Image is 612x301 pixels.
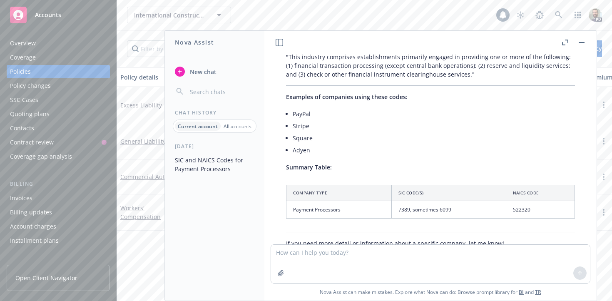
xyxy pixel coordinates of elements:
div: Quoting plans [10,107,50,121]
span: Nova Assist can make mistakes. Explore what Nova can do: Browse prompt library for and [268,284,593,301]
a: Report a Bug [531,7,548,23]
li: Stripe [293,120,575,132]
div: SSC Cases [10,93,38,107]
li: Adyen [293,144,575,156]
a: SSC Cases [7,93,110,107]
a: Workers' Compensation [120,204,161,221]
div: Billing [7,180,110,188]
a: Coverage [7,51,110,64]
td: 7389, sometimes 6099 [391,201,506,219]
h1: Nova Assist [175,38,214,47]
div: Invoices [10,192,32,205]
div: Overview [10,37,36,50]
td: 522320 [506,201,575,219]
th: Company Type [286,185,392,201]
div: Billing updates [10,206,52,219]
div: [DATE] [165,143,264,150]
th: SIC Code(s) [391,185,506,201]
input: Filter by keyword... [127,40,271,57]
a: Commercial Auto [120,173,168,181]
a: TR [535,289,541,296]
a: Coverage gap analysis [7,150,110,163]
input: Search chats [188,86,254,97]
button: International Construction Builders LLC [127,7,231,23]
a: Switch app [570,7,586,23]
a: Contract review [7,136,110,149]
button: SIC and NAICS Codes for Payment Processors [172,153,258,176]
div: Contract review [10,136,54,149]
div: Contacts [10,122,34,135]
a: Policies [7,65,110,78]
a: Invoices [7,192,110,205]
div: Policy details [120,73,167,82]
a: Policy changes [7,79,110,92]
a: more [599,207,609,217]
div: Coverage gap analysis [10,150,72,163]
p: If you need more detail or information about a specific company, let me know! [286,239,575,248]
div: Coverage [10,51,36,64]
a: Overview [7,37,110,50]
div: Installment plans [10,234,59,247]
div: Account charges [10,220,56,233]
a: Accounts [7,3,110,27]
a: more [599,172,609,182]
a: Quoting plans [7,107,110,121]
a: Account charges [7,220,110,233]
a: Contacts [7,122,110,135]
li: PayPal [293,108,575,120]
span: International Construction Builders LLC [134,11,206,20]
span: Open Client Navigator [15,274,77,282]
a: Installment plans [7,234,110,247]
div: Policy changes [10,79,51,92]
span: Accounts [35,12,61,18]
a: more [599,136,609,146]
img: photo [589,8,602,22]
div: Chat History [165,109,264,116]
a: General Liability [120,137,166,145]
a: Search [550,7,567,23]
td: Payment Processors [286,201,392,219]
a: BI [519,289,524,296]
button: New chat [172,64,258,79]
span: Examples of companies using these codes: [286,93,408,101]
p: Current account [178,123,218,130]
a: Excess Liability [120,101,162,109]
span: Summary Table: [286,163,332,171]
p: All accounts [224,123,251,130]
a: Stop snowing [512,7,529,23]
th: NAICS Code [506,185,575,201]
li: Square [293,132,575,144]
p: "This industry comprises establishments primarily engaged in providing one or more of the followi... [286,52,575,79]
a: more [599,100,609,110]
span: New chat [188,67,216,76]
a: Billing updates [7,206,110,219]
div: Policies [10,65,31,78]
button: Policy details [117,67,179,87]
